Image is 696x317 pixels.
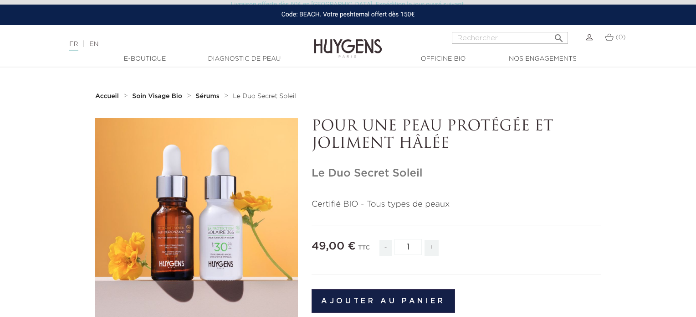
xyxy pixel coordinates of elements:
strong: Sérums [196,93,220,99]
p: POUR UNE PEAU PROTÉGÉE ET JOLIMENT HÂLÉE [312,118,601,153]
a: Nos engagements [497,54,588,64]
strong: Accueil [95,93,119,99]
span: Le Duo Secret Soleil [233,93,296,99]
span: - [379,240,392,256]
button:  [551,29,567,42]
a: Soin Visage Bio [132,93,184,100]
strong: Soin Visage Bio [132,93,182,99]
i:  [553,30,564,41]
span: + [425,240,439,256]
span: 49,00 € [312,241,356,252]
h1: Le Duo Secret Soleil [312,167,601,180]
button: Ajouter au panier [312,289,455,313]
a: FR [69,41,78,51]
a: Diagnostic de peau [199,54,290,64]
span: (0) [616,34,626,41]
div: TTC [358,238,370,263]
p: Certifié BIO - Tous types de peaux [312,198,601,211]
input: Quantité [394,239,422,255]
a: Sérums [196,93,222,100]
a: Le Duo Secret Soleil [233,93,296,100]
a: EN [89,41,98,47]
a: E-Boutique [99,54,190,64]
div: | [65,39,283,50]
img: Huygens [314,24,382,59]
a: Accueil [95,93,121,100]
a: Officine Bio [398,54,489,64]
input: Rechercher [452,32,568,44]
